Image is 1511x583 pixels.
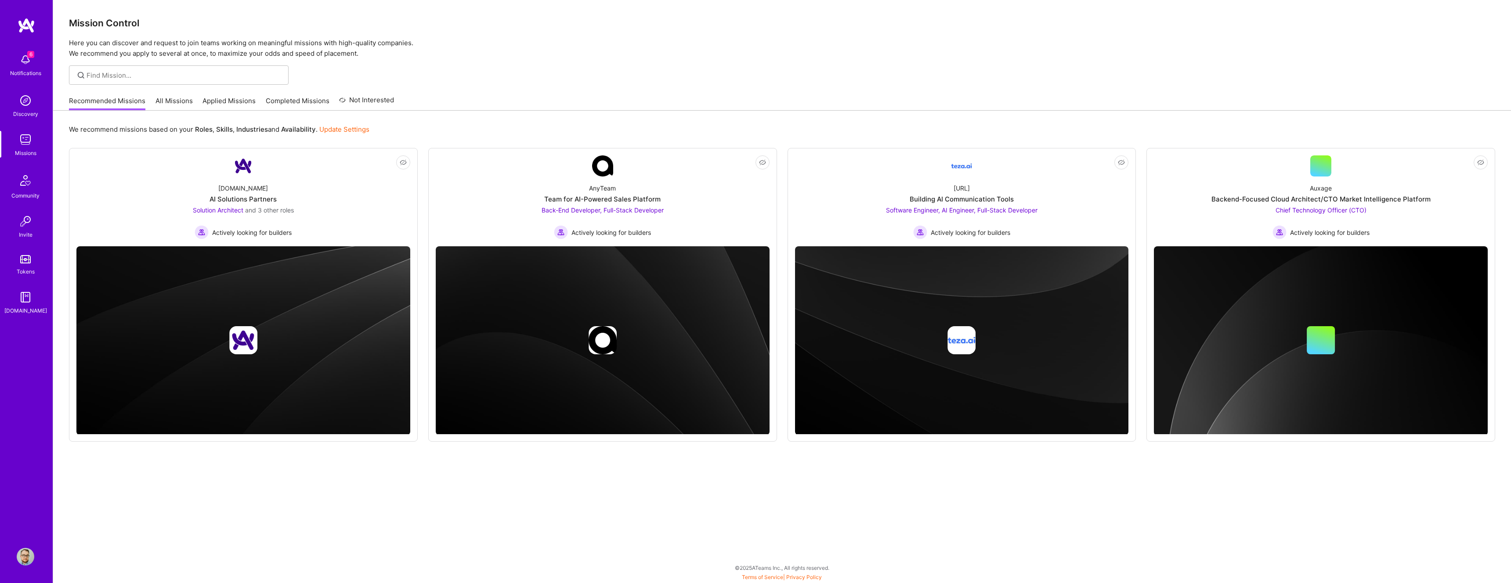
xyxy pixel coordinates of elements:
[233,155,254,176] img: Company Logo
[15,148,36,158] div: Missions
[4,306,47,315] div: [DOMAIN_NAME]
[954,184,970,193] div: [URL]
[10,68,41,78] div: Notifications
[11,191,40,200] div: Community
[17,51,34,68] img: bell
[1211,194,1431,204] div: Backend-Focused Cloud Architect/CTO Market Intelligence Platform
[742,574,783,580] a: Terms of Service
[17,288,34,306] img: guide book
[400,159,407,166] i: icon EyeClosed
[17,92,34,109] img: discovery
[281,125,316,133] b: Availability
[339,95,394,111] a: Not Interested
[436,246,770,435] img: cover
[913,225,927,239] img: Actively looking for builders
[1154,246,1488,435] img: cover
[195,225,209,239] img: Actively looking for builders
[589,184,616,193] div: AnyTeam
[69,96,145,111] a: Recommended Missions
[759,159,766,166] i: icon EyeClosed
[592,155,613,176] img: Company Logo
[571,228,651,237] span: Actively looking for builders
[589,326,617,354] img: Company logo
[17,267,35,276] div: Tokens
[17,548,34,565] img: User Avatar
[210,194,277,204] div: AI Solutions Partners
[742,574,822,580] span: |
[193,206,243,214] span: Solution Architect
[69,38,1495,59] p: Here you can discover and request to join teams working on meaningful missions with high-quality ...
[319,125,369,133] a: Update Settings
[18,18,35,33] img: logo
[795,246,1129,435] img: cover
[155,96,193,111] a: All Missions
[212,228,292,237] span: Actively looking for builders
[15,170,36,191] img: Community
[245,206,294,214] span: and 3 other roles
[931,228,1010,237] span: Actively looking for builders
[951,155,972,176] img: Company Logo
[947,326,976,354] img: Company logo
[1118,159,1125,166] i: icon EyeClosed
[1477,159,1484,166] i: icon EyeClosed
[1290,228,1370,237] span: Actively looking for builders
[19,230,33,239] div: Invite
[886,206,1037,214] span: Software Engineer, AI Engineer, Full-Stack Developer
[13,109,38,119] div: Discovery
[218,184,268,193] div: [DOMAIN_NAME]
[202,96,256,111] a: Applied Missions
[266,96,329,111] a: Completed Missions
[544,194,661,204] div: Team for AI-Powered Sales Platform
[69,125,369,134] p: We recommend missions based on your , , and .
[87,71,282,80] input: Find Mission...
[76,70,86,80] i: icon SearchGrey
[76,246,410,435] img: cover
[786,574,822,580] a: Privacy Policy
[542,206,664,214] span: Back-End Developer, Full-Stack Developer
[53,557,1511,579] div: © 2025 ATeams Inc., All rights reserved.
[20,255,31,263] img: tokens
[216,125,233,133] b: Skills
[1276,206,1366,214] span: Chief Technology Officer (CTO)
[236,125,268,133] b: Industries
[17,212,34,230] img: Invite
[17,131,34,148] img: teamwork
[910,194,1014,204] div: Building AI Communication Tools
[195,125,213,133] b: Roles
[27,51,34,58] span: 6
[229,326,257,354] img: Company logo
[1272,225,1287,239] img: Actively looking for builders
[69,18,1495,29] h3: Mission Control
[1310,184,1332,193] div: Auxage
[554,225,568,239] img: Actively looking for builders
